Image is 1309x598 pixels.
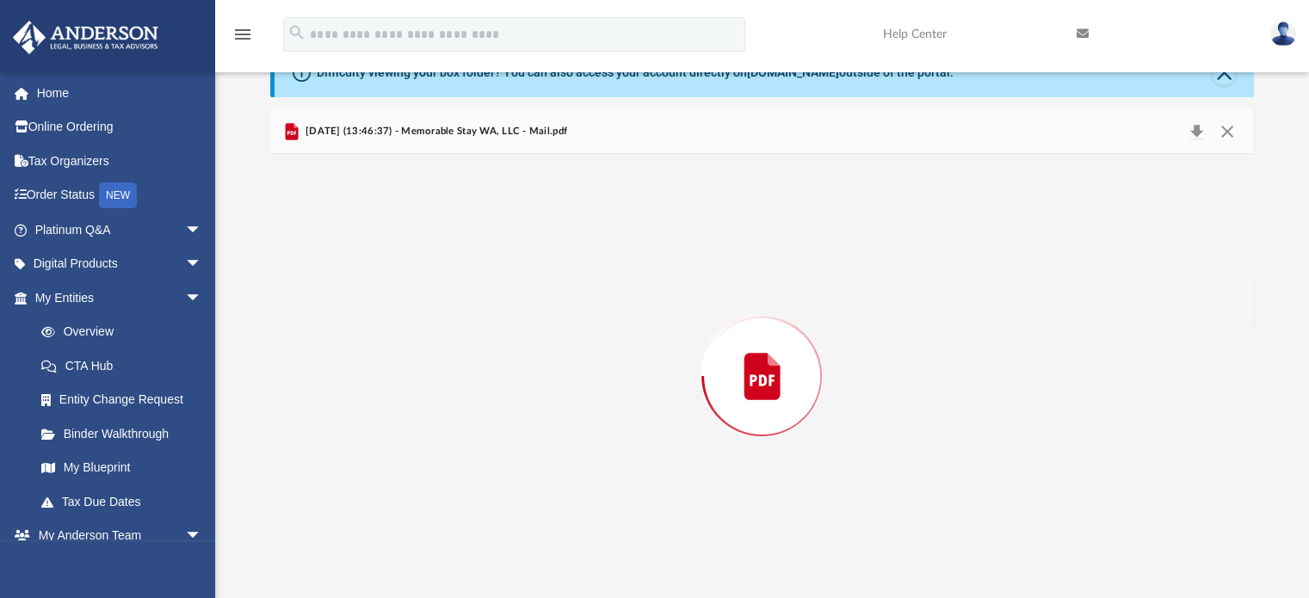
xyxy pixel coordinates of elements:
a: My Entitiesarrow_drop_down [12,281,228,315]
i: menu [232,24,253,45]
a: Binder Walkthrough [24,416,228,451]
button: Close [1212,61,1236,85]
a: menu [232,33,253,45]
img: User Pic [1270,22,1296,46]
div: Difficulty viewing your box folder? You can also access your account directly on outside of the p... [317,64,954,82]
span: arrow_drop_down [185,247,219,282]
button: Download [1182,120,1213,144]
span: arrow_drop_down [185,213,219,248]
div: NEW [99,182,137,208]
a: Tax Due Dates [24,484,228,519]
a: My Anderson Teamarrow_drop_down [12,519,219,553]
span: arrow_drop_down [185,281,219,316]
a: My Blueprint [24,451,219,485]
a: Digital Productsarrow_drop_down [12,247,228,281]
i: search [287,23,306,42]
span: arrow_drop_down [185,519,219,554]
a: Tax Organizers [12,144,228,178]
a: Overview [24,315,228,349]
a: Platinum Q&Aarrow_drop_down [12,213,228,247]
button: Close [1212,120,1243,144]
span: [DATE] (13:46:37) - Memorable Stay WA, LLC - Mail.pdf [302,124,567,139]
a: Home [12,76,228,110]
a: [DOMAIN_NAME] [747,65,839,79]
a: Online Ordering [12,110,228,145]
a: CTA Hub [24,348,228,383]
img: Anderson Advisors Platinum Portal [8,21,164,54]
a: Order StatusNEW [12,178,228,213]
a: Entity Change Request [24,383,228,417]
